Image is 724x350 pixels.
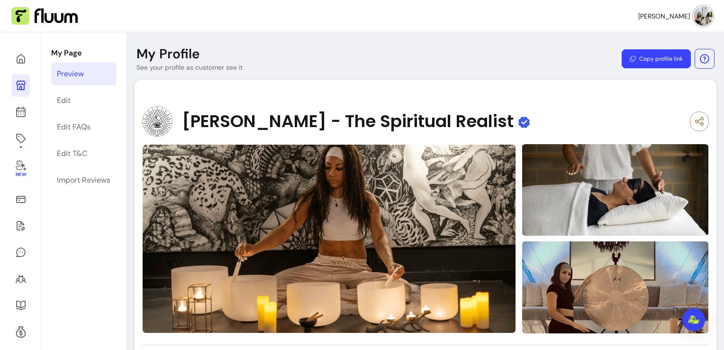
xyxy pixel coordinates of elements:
img: Fluum Logo [11,7,78,25]
a: Edit FAQs [51,116,117,138]
p: My Page [51,47,117,59]
div: Edit FAQs [57,121,90,133]
div: Edit T&C [57,148,87,159]
a: My Page [11,74,30,97]
p: See your profile as customer see it [136,63,243,72]
span: [PERSON_NAME] - The Spiritual Realist [182,112,514,131]
a: Edit [51,89,117,112]
span: New [15,172,26,178]
img: image-0 [142,144,516,333]
button: Copy profile link [622,49,691,68]
a: Resources [11,294,30,317]
a: Refer & Earn [11,321,30,343]
a: My Messages [11,241,30,264]
a: Calendar [11,101,30,123]
img: image-2 [522,240,709,335]
a: Waivers [11,214,30,237]
img: image-1 [522,128,709,253]
a: Preview [51,63,117,85]
img: Provider image [142,106,172,137]
a: New [11,154,30,184]
a: Home [11,47,30,70]
div: Edit [57,95,71,106]
a: Offerings [11,127,30,150]
a: Import Reviews [51,169,117,192]
div: Preview [57,68,84,80]
a: Edit T&C [51,142,117,165]
span: [PERSON_NAME] [638,11,690,21]
a: Sales [11,188,30,211]
img: avatar [694,7,713,26]
div: Open Intercom Messenger [682,308,705,331]
div: Import Reviews [57,175,110,186]
a: Clients [11,267,30,290]
p: My Profile [136,46,200,63]
button: avatar[PERSON_NAME] [638,7,713,26]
